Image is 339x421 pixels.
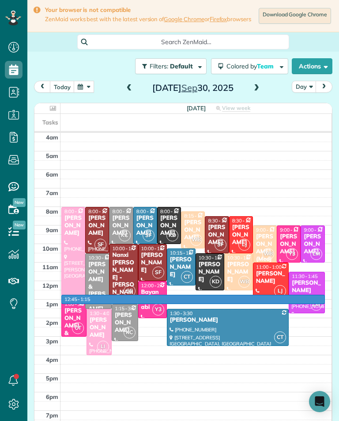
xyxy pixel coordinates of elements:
span: 1:30 - 3:30 [170,310,193,316]
span: 1:30 - 4:00 [90,310,113,316]
span: 6pm [46,393,58,400]
div: [PERSON_NAME] [136,214,154,237]
span: WB [262,248,274,260]
span: 10:30 - 12:30 [227,255,256,261]
div: [PERSON_NAME] [88,214,106,237]
span: KD [210,276,222,288]
span: Y3 [152,304,164,316]
span: 8:00 - 1:00 [64,208,87,214]
div: [PERSON_NAME] & [PERSON_NAME] [64,307,84,359]
h2: [DATE] 30, 2025 [138,83,248,93]
a: Google Chrome [164,15,204,23]
div: [PERSON_NAME] [64,214,83,237]
span: KC [119,229,131,241]
button: Day [292,81,316,93]
div: [PERSON_NAME] [279,233,298,256]
span: [DATE] [187,105,206,112]
span: 10:00 - 1:00 [112,245,138,252]
span: 8:00 - 10:30 [88,208,114,214]
span: 11:00 - 1:00 [256,264,282,270]
span: Team [257,62,275,70]
span: Y3 [286,248,298,260]
div: [PERSON_NAME] [303,233,322,256]
span: 3pm [46,338,58,345]
span: 9am [46,226,58,233]
span: LM [310,248,322,260]
span: Tasks [42,119,58,126]
strong: Your browser is not compatible [45,6,251,14]
button: today [50,81,75,93]
span: 10am [42,245,58,252]
div: [PERSON_NAME] [160,214,178,237]
span: CT [72,322,84,334]
span: 7am [46,189,58,196]
span: 10:15 - 12:15 [170,250,199,256]
button: prev [34,81,51,93]
div: Bayan Mogharabi [141,289,164,311]
span: SF [143,229,154,241]
span: 2pm [46,319,58,326]
span: CT [181,271,193,283]
span: 9:00 - 11:00 [280,227,305,233]
span: 5pm [46,375,58,382]
span: 1pm [46,301,58,308]
span: 6am [46,171,58,178]
button: Filters: Default [135,58,207,74]
span: Default [170,62,193,70]
div: [PERSON_NAME] [169,316,286,324]
div: [PERSON_NAME] [114,312,136,334]
span: 4pm [46,356,58,363]
div: [PERSON_NAME] [207,224,226,246]
div: [PERSON_NAME] [291,279,322,294]
a: Firefox [210,15,227,23]
span: 7pm [46,412,58,419]
a: Download Google Chrome [259,8,331,24]
button: next [316,81,332,93]
span: 8:15 - 10:15 [184,213,210,219]
div: [PERSON_NAME] (Medjoubi) [256,233,274,270]
div: [PERSON_NAME] [227,261,250,283]
span: SF [215,239,226,251]
span: 9:00 - 11:00 [304,227,329,233]
div: [PERSON_NAME] [169,256,193,278]
span: KD [166,229,178,241]
div: [PERSON_NAME] [89,316,109,339]
span: 10:00 - 12:00 [141,245,170,252]
span: 8:00 - 10:00 [136,208,162,214]
span: SF [152,267,164,278]
span: 10:30 - 12:30 [199,255,227,261]
span: New [13,221,26,229]
span: Colored by [226,62,277,70]
span: SF [94,239,106,251]
div: [PERSON_NAME] & [PERSON_NAME] [88,261,109,313]
span: 12:00 - 2:00 [141,282,167,289]
span: 8:30 - 10:30 [208,218,234,224]
span: LJ [238,239,250,251]
button: Colored byTeam [211,58,288,74]
div: [PERSON_NAME] [112,214,130,237]
span: 8:00 - 10:00 [160,208,186,214]
div: [PERSON_NAME] [232,224,250,246]
div: [PERSON_NAME] [141,252,164,274]
span: LJ [274,285,286,297]
span: 11:30 - 1:45 [292,273,317,279]
span: Filters: [150,62,168,70]
span: 8:30 - 10:30 [232,218,258,224]
span: New [13,198,26,207]
a: Filters: Default [131,58,207,74]
span: 4am [46,134,58,141]
div: [PERSON_NAME] [198,261,222,283]
span: CT [274,331,286,343]
span: Sep [181,82,197,93]
span: View week [222,105,250,112]
div: [PERSON_NAME] [256,270,286,285]
span: LI [97,341,109,353]
button: Actions [292,58,332,74]
span: 1:15 - 3:15 [115,305,138,312]
span: 8am [46,208,58,215]
span: 10:30 - 1:30 [88,255,114,261]
span: 12:45 - 1:15 [64,296,90,302]
div: [PERSON_NAME] [184,219,202,241]
span: WB [238,276,250,288]
span: 12pm [42,282,58,289]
